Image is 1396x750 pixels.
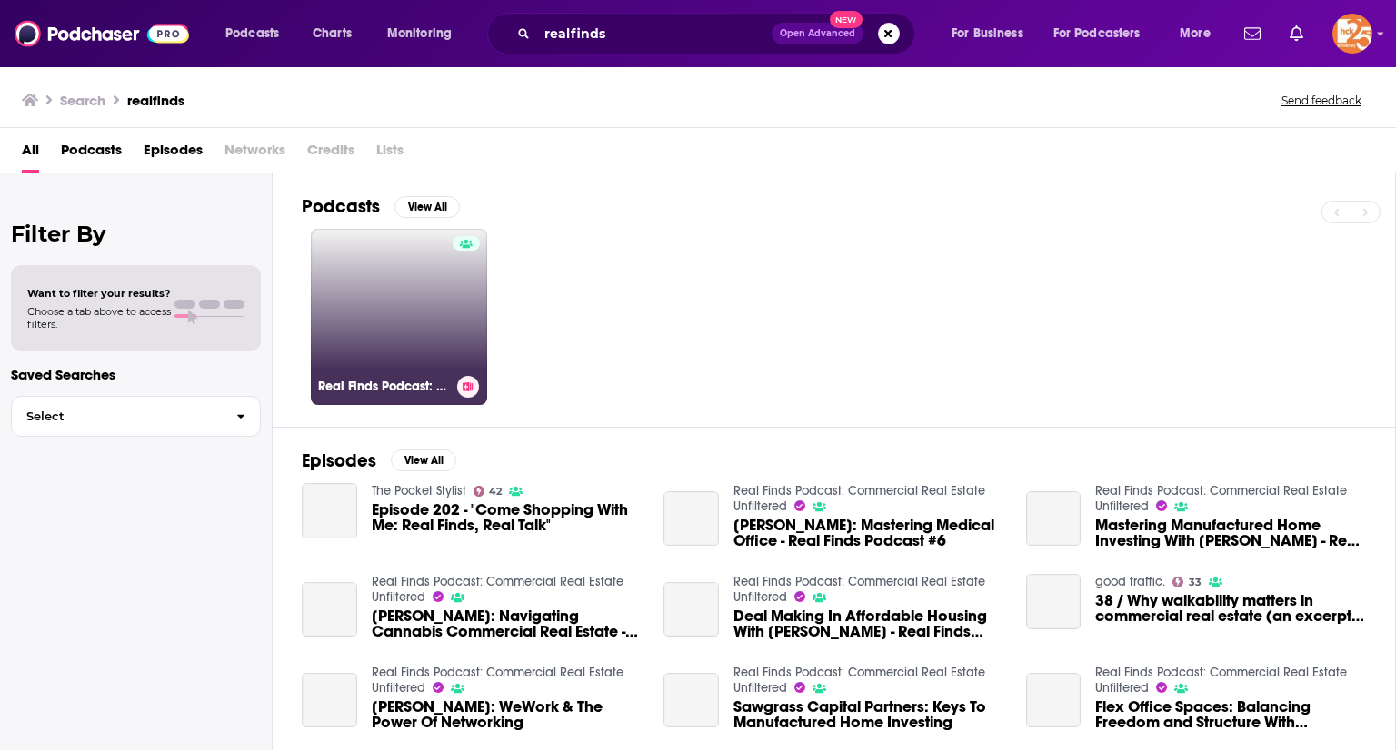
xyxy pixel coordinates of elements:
span: [PERSON_NAME]: WeWork & The Power Of Networking [372,699,643,730]
a: Trisha Talbot: Mastering Medical Office - Real Finds Podcast #6 [663,491,719,547]
a: Episode 202 - "Come Shopping With Me: Real Finds, Real Talk" [372,502,643,533]
img: User Profile [1332,14,1372,54]
button: View All [391,449,456,471]
button: Show profile menu [1332,14,1372,54]
span: For Business [952,21,1023,46]
h2: Podcasts [302,195,380,218]
a: Real Finds Podcast: Commercial Real Estate Unfiltered [733,665,985,696]
a: Show notifications dropdown [1282,18,1311,49]
span: Select [12,410,222,422]
button: open menu [1042,19,1167,48]
span: Credits [307,135,354,173]
h2: Episodes [302,449,376,472]
h2: Filter By [11,221,261,247]
a: The Pocket Stylist [372,483,466,498]
p: Saved Searches [11,366,261,383]
h3: Search [60,92,105,109]
a: Real Finds Podcast: Commercial Real Estate Unfiltered [1095,665,1347,696]
a: Mastering Manufactured Home Investing With Jefferson Lilly - Real Finds Podcast [1095,518,1366,548]
span: [PERSON_NAME]: Navigating Cannabis Commercial Real Estate - Real Finds Podcast #8 [372,608,643,639]
a: Sawgrass Capital Partners: Keys To Manufactured Home Investing [733,699,1004,730]
button: Open AdvancedNew [772,23,863,44]
a: Flex Office Spaces: Balancing Freedom and Structure With Drew Cunningham [1026,673,1082,728]
a: Deal Making In Affordable Housing With Kyle Shoemaker - Real Finds Podcast 20 [663,582,719,637]
a: Episodes [144,135,203,173]
span: [PERSON_NAME]: Mastering Medical Office - Real Finds Podcast #6 [733,518,1004,548]
img: Podchaser - Follow, Share and Rate Podcasts [15,16,189,51]
span: Deal Making In Affordable Housing With [PERSON_NAME] - Real Finds Podcast 20 [733,608,1004,639]
a: All [22,135,39,173]
button: Select [11,396,261,437]
input: Search podcasts, credits, & more... [537,19,772,48]
a: 38 / Why walkability matters in commercial real estate (an excerpt from the Real Finds podcast). [1095,593,1366,624]
span: Logged in as kerrifulks [1332,14,1372,54]
a: PodcastsView All [302,195,460,218]
span: For Podcasters [1053,21,1141,46]
a: Tamar Turner: WeWork & The Power Of Networking [372,699,643,730]
span: New [830,11,863,28]
a: 42 [474,486,503,497]
span: Lists [376,135,404,173]
span: Mastering Manufactured Home Investing With [PERSON_NAME] - Real Finds Podcast [1095,518,1366,548]
a: Bryan McLaren: Navigating Cannabis Commercial Real Estate - Real Finds Podcast #8 [302,582,357,637]
button: open menu [1167,19,1233,48]
a: Deal Making In Affordable Housing With Kyle Shoemaker - Real Finds Podcast 20 [733,608,1004,639]
a: Tamar Turner: WeWork & The Power Of Networking [302,673,357,728]
span: 33 [1189,578,1202,587]
span: Want to filter your results? [27,287,171,300]
a: good traffic. [1095,574,1165,589]
a: Real Finds Podcast: Commercial Real Estate Unfiltered [733,483,985,514]
button: Send feedback [1276,93,1367,108]
div: Search podcasts, credits, & more... [504,13,932,54]
a: Real Finds Podcast: Commercial Real Estate Unfiltered [311,229,487,405]
span: Choose a tab above to access filters. [27,305,171,331]
a: Real Finds Podcast: Commercial Real Estate Unfiltered [1095,483,1347,514]
span: Networks [224,135,285,173]
a: Real Finds Podcast: Commercial Real Estate Unfiltered [372,665,623,696]
h3: realfinds [127,92,184,109]
span: 42 [489,488,502,496]
span: Open Advanced [780,29,855,38]
button: View All [394,196,460,218]
button: open menu [213,19,303,48]
a: Charts [301,19,363,48]
a: Real Finds Podcast: Commercial Real Estate Unfiltered [372,574,623,605]
span: Charts [313,21,352,46]
a: Bryan McLaren: Navigating Cannabis Commercial Real Estate - Real Finds Podcast #8 [372,608,643,639]
a: Flex Office Spaces: Balancing Freedom and Structure With Drew Cunningham [1095,699,1366,730]
a: 38 / Why walkability matters in commercial real estate (an excerpt from the Real Finds podcast). [1026,574,1082,629]
a: Real Finds Podcast: Commercial Real Estate Unfiltered [733,574,985,605]
a: EpisodesView All [302,449,456,472]
a: Trisha Talbot: Mastering Medical Office - Real Finds Podcast #6 [733,518,1004,548]
a: 33 [1172,577,1202,587]
span: Monitoring [387,21,452,46]
h3: Real Finds Podcast: Commercial Real Estate Unfiltered [318,379,450,394]
a: Sawgrass Capital Partners: Keys To Manufactured Home Investing [663,673,719,728]
span: More [1180,21,1211,46]
button: open menu [374,19,475,48]
a: Podcasts [61,135,122,173]
a: Mastering Manufactured Home Investing With Jefferson Lilly - Real Finds Podcast [1026,491,1082,547]
span: Flex Office Spaces: Balancing Freedom and Structure With [PERSON_NAME] [1095,699,1366,730]
a: Show notifications dropdown [1237,18,1268,49]
span: Podcasts [225,21,279,46]
a: Episode 202 - "Come Shopping With Me: Real Finds, Real Talk" [302,483,357,538]
button: open menu [939,19,1046,48]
